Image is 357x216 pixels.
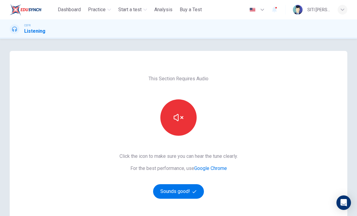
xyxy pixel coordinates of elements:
span: Start a test [118,6,142,13]
span: Analysis [154,6,172,13]
span: This Section Requires Audio [149,75,208,82]
button: Dashboard [55,4,83,15]
div: Open Intercom Messenger [336,195,351,210]
button: Buy a Test [177,4,204,15]
img: ELTC logo [10,4,41,16]
button: Sounds good! [153,184,204,199]
span: For the best performance, use [120,165,238,172]
img: en [249,8,256,12]
button: Analysis [152,4,175,15]
span: Buy a Test [180,6,202,13]
span: Click the icon to make sure you can hear the tune clearly. [120,153,238,160]
div: SITI [PERSON_NAME] [PERSON_NAME] [307,6,330,13]
span: CEFR [24,23,31,28]
a: ELTC logo [10,4,55,16]
span: Practice [88,6,106,13]
a: Google Chrome [194,165,227,171]
button: Start a test [116,4,149,15]
h1: Listening [24,28,45,35]
img: Profile picture [293,5,303,15]
span: Dashboard [58,6,81,13]
button: Practice [86,4,113,15]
